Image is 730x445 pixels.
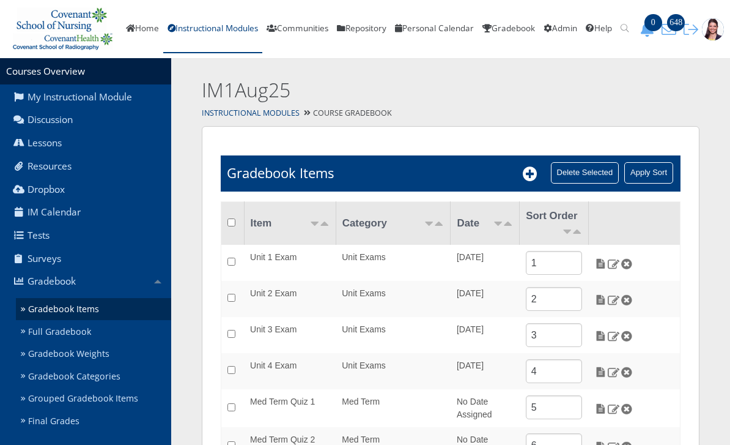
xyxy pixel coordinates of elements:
[122,5,163,54] a: Home
[451,317,520,353] td: [DATE]
[594,294,607,305] img: Grade
[572,230,582,234] img: desc.png
[244,281,336,317] td: Unit 2 Exam
[523,166,537,181] i: Add New
[620,331,633,342] img: Delete
[620,403,633,414] img: Delete
[336,389,451,427] td: Med Term
[244,201,336,245] td: Item
[594,367,607,378] img: Grade
[434,222,444,226] img: desc.png
[202,77,598,104] h2: IM1Aug25
[451,281,520,317] td: [DATE]
[607,331,620,342] img: Edit
[667,14,685,31] span: 648
[636,22,658,37] button: 0
[451,245,520,281] td: [DATE]
[16,298,171,321] a: Gradebook Items
[658,22,680,35] a: 648
[562,230,572,234] img: asc.png
[227,163,334,182] h1: Gradebook Items
[620,294,633,305] img: Delete
[607,294,620,305] img: Edit
[244,389,336,427] td: Med Term Quiz 1
[478,5,539,54] a: Gradebook
[451,353,520,389] td: [DATE]
[644,14,662,31] span: 0
[6,65,85,78] a: Courses Overview
[336,201,451,245] td: Category
[244,317,336,353] td: Unit 3 Exam
[16,343,171,365] a: Gradebook Weights
[16,409,171,432] a: Final Grades
[424,222,434,226] img: asc.png
[594,331,607,342] img: Grade
[320,222,330,226] img: desc.png
[520,201,589,245] td: Sort Order
[336,281,451,317] td: Unit Exams
[262,5,333,54] a: Communities
[244,245,336,281] td: Unit 1 Exam
[451,389,520,427] td: No Date Assigned
[503,222,513,226] img: desc.png
[163,5,262,54] a: Instructional Modules
[202,108,300,118] a: Instructional Modules
[336,353,451,389] td: Unit Exams
[594,258,607,269] img: Grade
[336,317,451,353] td: Unit Exams
[16,365,171,387] a: Gradebook Categories
[620,258,633,269] img: Delete
[539,5,581,54] a: Admin
[702,18,724,40] img: 1943_125_125.jpg
[624,162,673,184] input: Apply Sort
[244,353,336,389] td: Unit 4 Exam
[171,105,730,122] div: Course Gradebook
[620,367,633,378] img: Delete
[607,403,620,414] img: Edit
[451,201,520,245] td: Date
[636,22,658,35] a: 0
[607,258,620,269] img: Edit
[333,5,391,54] a: Repository
[658,22,680,37] button: 648
[493,222,503,226] img: asc.png
[310,222,320,226] img: asc.png
[391,5,478,54] a: Personal Calendar
[551,162,619,184] input: Delete Selected
[581,5,616,54] a: Help
[607,367,620,378] img: Edit
[594,403,607,414] img: Grade
[336,245,451,281] td: Unit Exams
[16,320,171,343] a: Full Gradebook
[16,387,171,410] a: Grouped Gradebook Items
